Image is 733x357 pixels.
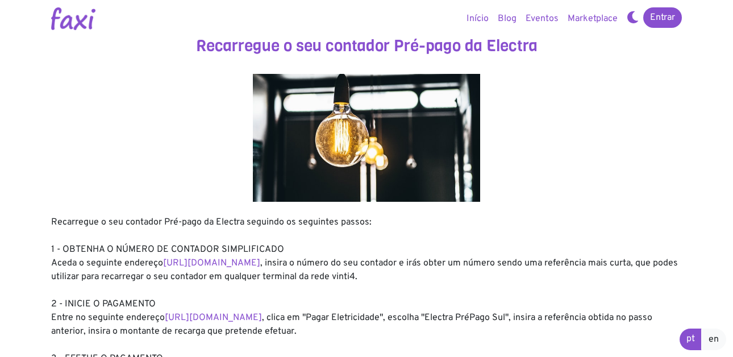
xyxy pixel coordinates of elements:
img: energy.jpg [253,74,480,202]
a: pt [680,329,702,350]
a: Início [462,7,493,30]
a: Marketplace [563,7,622,30]
a: [URL][DOMAIN_NAME] [165,312,262,323]
h3: Recarregue o seu contador Pré-pago da Electra [51,36,682,56]
a: en [701,329,726,350]
img: Logotipo Faxi Online [51,7,95,30]
a: Eventos [521,7,563,30]
a: Blog [493,7,521,30]
a: Entrar [643,7,682,28]
a: [URL][DOMAIN_NAME] [163,258,260,269]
